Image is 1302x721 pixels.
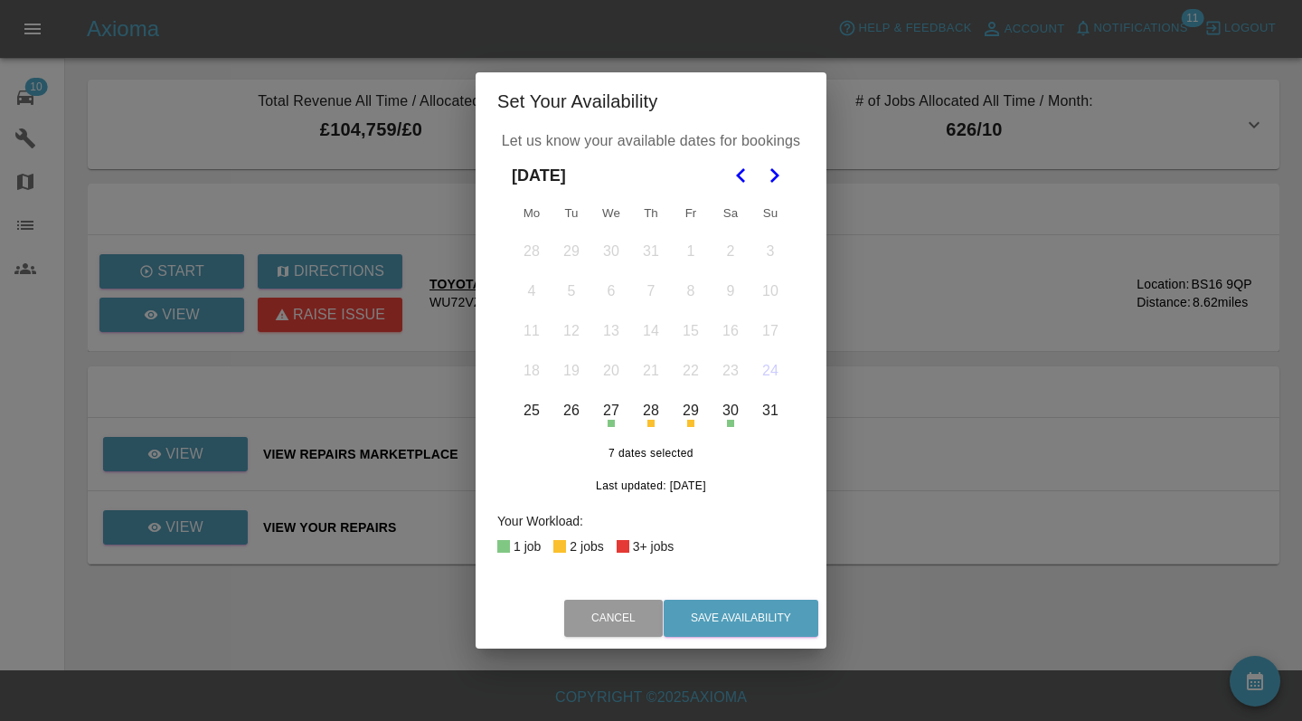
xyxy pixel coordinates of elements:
button: Wednesday, July 30th, 2025 [592,232,630,270]
button: Friday, August 1st, 2025 [672,232,710,270]
th: Friday [671,195,711,232]
th: Monday [512,195,552,232]
button: Today, Sunday, August 24th, 2025 [751,352,789,390]
button: Go to the Next Month [758,159,790,192]
button: Sunday, August 31st, 2025 [751,392,789,430]
h2: Set Your Availability [476,72,826,130]
button: Friday, August 22nd, 2025 [672,352,710,390]
button: Tuesday, August 12th, 2025 [552,312,590,350]
button: Friday, August 8th, 2025 [672,272,710,310]
th: Sunday [750,195,790,232]
button: Tuesday, August 19th, 2025 [552,352,590,390]
button: Wednesday, August 27th, 2025 [592,392,630,430]
button: Tuesday, August 26th, 2025 [552,392,590,430]
button: Monday, August 4th, 2025 [513,272,551,310]
span: Last updated: [DATE] [596,479,706,492]
div: 3+ jobs [633,536,675,557]
button: Monday, August 18th, 2025 [513,352,551,390]
button: Monday, July 28th, 2025 [513,232,551,270]
button: Saturday, August 9th, 2025 [712,272,750,310]
div: Your Workload: [497,510,805,532]
button: Thursday, August 21st, 2025 [632,352,670,390]
p: Let us know your available dates for bookings [497,130,805,152]
button: Thursday, August 7th, 2025 [632,272,670,310]
button: Wednesday, August 20th, 2025 [592,352,630,390]
button: Tuesday, August 5th, 2025 [552,272,590,310]
button: Cancel [564,600,663,637]
button: Sunday, August 10th, 2025 [751,272,789,310]
th: Wednesday [591,195,631,232]
button: Saturday, August 16th, 2025 [712,312,750,350]
button: Saturday, August 2nd, 2025 [712,232,750,270]
th: Saturday [711,195,750,232]
div: 2 jobs [570,536,603,557]
button: Monday, August 11th, 2025 [513,312,551,350]
button: Monday, August 25th, 2025 [513,392,551,430]
button: Thursday, August 14th, 2025 [632,312,670,350]
button: Wednesday, August 13th, 2025 [592,312,630,350]
div: 1 job [514,536,541,557]
button: Friday, August 29th, 2025 [672,392,710,430]
span: [DATE] [512,156,566,195]
button: Saturday, August 30th, 2025 [712,392,750,430]
button: Tuesday, July 29th, 2025 [552,232,590,270]
button: Wednesday, August 6th, 2025 [592,272,630,310]
button: Thursday, July 31st, 2025 [632,232,670,270]
button: Sunday, August 17th, 2025 [751,312,789,350]
button: Go to the Previous Month [725,159,758,192]
span: 7 dates selected [512,445,790,463]
button: Thursday, August 28th, 2025 [632,392,670,430]
button: Save Availability [664,600,818,637]
th: Tuesday [552,195,591,232]
button: Friday, August 15th, 2025 [672,312,710,350]
button: Sunday, August 3rd, 2025 [751,232,789,270]
th: Thursday [631,195,671,232]
table: August 2025 [512,195,790,431]
button: Saturday, August 23rd, 2025 [712,352,750,390]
